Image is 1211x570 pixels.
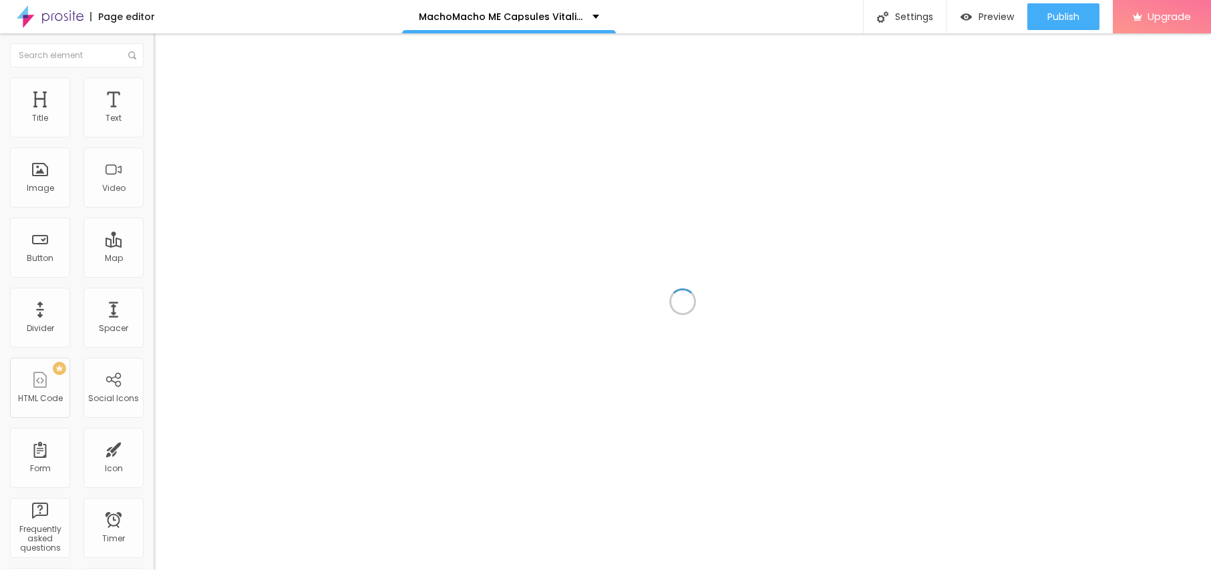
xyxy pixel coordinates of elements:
[88,394,139,403] div: Social Icons
[10,43,144,67] input: Search element
[947,3,1027,30] button: Preview
[102,534,125,543] div: Timer
[419,12,582,21] p: MachoMacho ME Capsules Vitality Complex [GEOGRAPHIC_DATA]
[30,464,51,473] div: Form
[27,254,53,263] div: Button
[99,324,128,333] div: Spacer
[102,184,126,193] div: Video
[961,11,972,23] img: view-1.svg
[1027,3,1099,30] button: Publish
[27,324,54,333] div: Divider
[1148,11,1191,22] span: Upgrade
[877,11,888,23] img: Icone
[105,254,123,263] div: Map
[13,525,66,553] div: Frequently asked questions
[18,394,63,403] div: HTML Code
[106,113,122,123] div: Text
[90,12,155,21] div: Page editor
[979,11,1014,22] span: Preview
[128,51,136,59] img: Icone
[32,113,48,123] div: Title
[27,184,54,193] div: Image
[1047,11,1079,22] span: Publish
[105,464,123,473] div: Icon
